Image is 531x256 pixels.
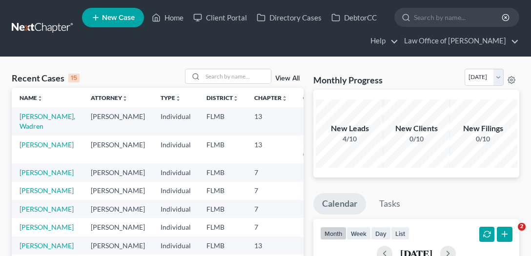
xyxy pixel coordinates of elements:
a: [PERSON_NAME], Wadren [20,112,75,130]
td: Individual [153,136,199,163]
div: Recent Cases [12,72,80,84]
button: list [391,227,409,240]
td: 13 [246,236,295,255]
a: [PERSON_NAME] [20,168,74,177]
td: [PERSON_NAME] [83,163,153,181]
i: unfold_more [37,96,43,101]
a: Directory Cases [252,9,327,26]
a: Nameunfold_more [20,94,43,101]
a: Districtunfold_more [206,94,239,101]
span: New Case [102,14,135,21]
a: [PERSON_NAME] [20,223,74,231]
td: [PERSON_NAME] [83,236,153,255]
input: Search by name... [203,69,271,83]
h3: Monthly Progress [313,74,383,86]
div: New Filings [449,123,517,134]
td: FLMB [199,163,246,181]
button: day [371,227,391,240]
td: FLMB [199,107,246,135]
a: Chapterunfold_more [254,94,287,101]
div: 0/10 [449,134,517,144]
td: [PERSON_NAME] [83,218,153,236]
td: FLMB [199,236,246,255]
div: 0/10 [382,134,450,144]
div: New Clients [382,123,450,134]
td: [PERSON_NAME] [83,182,153,200]
i: unfold_more [233,96,239,101]
td: Individual [153,218,199,236]
td: 7 [246,182,295,200]
td: FLMB [199,136,246,163]
button: week [347,227,371,240]
a: Tasks [370,193,409,215]
a: Client Portal [188,9,252,26]
td: FLMB [199,218,246,236]
td: 13 [246,107,295,135]
i: unfold_more [282,96,287,101]
a: [PERSON_NAME] [20,241,74,250]
i: unfold_more [122,96,128,101]
a: [PERSON_NAME] [20,186,74,195]
a: Law Office of [PERSON_NAME] [399,32,519,50]
td: 7 [246,163,295,181]
td: 3:23-bk-01933 [295,136,342,163]
a: Help [366,32,398,50]
a: Case Nounfold_more [303,94,334,101]
td: Individual [153,200,199,218]
span: 2 [518,223,526,231]
i: unfold_more [175,96,181,101]
td: 7 [246,218,295,236]
td: Individual [153,107,199,135]
a: [PERSON_NAME] [20,205,74,213]
a: Attorneyunfold_more [91,94,128,101]
div: New Leads [316,123,384,134]
a: View All [275,75,300,82]
input: Search by name... [414,8,503,26]
td: 7 [246,200,295,218]
a: Typeunfold_more [161,94,181,101]
td: Individual [153,163,199,181]
a: DebtorCC [327,9,382,26]
a: Home [147,9,188,26]
a: Calendar [313,193,366,215]
div: 4/10 [316,134,384,144]
iframe: Intercom live chat [498,223,521,246]
td: FLMB [199,182,246,200]
div: 15 [68,74,80,82]
a: [PERSON_NAME] [20,140,74,149]
td: [PERSON_NAME] [83,107,153,135]
td: [PERSON_NAME] [83,136,153,163]
td: [PERSON_NAME] [83,200,153,218]
button: month [320,227,347,240]
td: Individual [153,236,199,255]
td: 13 [246,136,295,163]
td: FLMB [199,200,246,218]
td: Individual [153,182,199,200]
